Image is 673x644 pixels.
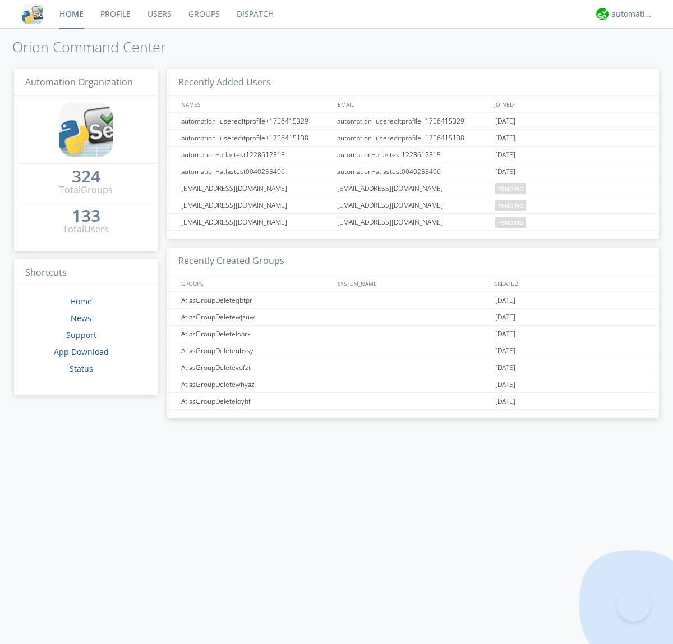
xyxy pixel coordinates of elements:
div: AtlasGroupDeleteqbtpr [178,292,334,308]
a: AtlasGroupDeletewhyaz[DATE] [167,376,659,393]
img: cddb5a64eb264b2086981ab96f4c1ba7 [59,103,113,157]
div: [EMAIL_ADDRESS][DOMAIN_NAME] [334,214,492,230]
a: AtlasGroupDeletevofzt[DATE] [167,359,659,376]
span: [DATE] [495,359,515,376]
span: [DATE] [495,309,515,326]
img: d2d01cd9b4174d08988066c6d424eccd [596,8,609,20]
a: App Download [54,346,109,357]
div: NAMES [178,96,332,112]
a: AtlasGroupDeletewjzuw[DATE] [167,309,659,326]
div: automation+usereditprofile+1756415138 [334,130,492,146]
a: Support [66,330,96,340]
div: AtlasGroupDeleteubssy [178,342,334,359]
div: CREATED [491,275,648,291]
span: [DATE] [495,163,515,180]
div: 133 [72,210,100,221]
span: [DATE] [495,292,515,309]
div: AtlasGroupDeletevofzt [178,359,334,376]
span: pending [495,200,526,211]
div: Total Users [63,223,109,236]
a: News [71,313,91,323]
a: AtlasGroupDeleteloyhf[DATE] [167,393,659,410]
div: automation+atlastest1228612815 [178,147,334,163]
div: AtlasGroupDeletewjzuw [178,309,334,325]
a: 133 [72,210,100,223]
a: automation+usereditprofile+1756415138automation+usereditprofile+1756415138[DATE] [167,130,659,147]
div: AtlasGroupDeleteloyhf [178,393,334,409]
div: [EMAIL_ADDRESS][DOMAIN_NAME] [334,197,492,213]
a: 324 [72,171,100,184]
span: pending [495,217,526,228]
a: Status [70,363,93,374]
a: automation+atlastest1228612815automation+atlastest1228612815[DATE] [167,147,659,163]
div: automation+atlas [611,8,653,20]
div: automation+atlastest1228612815 [334,147,492,163]
div: [EMAIL_ADDRESS][DOMAIN_NAME] [334,180,492,197]
h3: Recently Created Groups [167,248,659,275]
h3: Shortcuts [14,259,158,287]
span: pending [495,183,526,194]
h3: Recently Added Users [167,69,659,97]
div: automation+usereditprofile+1756415329 [178,113,334,129]
div: SYSTEM_NAME [335,275,491,291]
span: [DATE] [495,342,515,359]
img: cddb5a64eb264b2086981ab96f4c1ba7 [22,4,43,24]
div: AtlasGroupDeletewhyaz [178,376,334,392]
div: automation+atlastest0040255496 [334,163,492,180]
a: [EMAIL_ADDRESS][DOMAIN_NAME][EMAIL_ADDRESS][DOMAIN_NAME]pending [167,197,659,214]
span: [DATE] [495,113,515,130]
div: GROUPS [178,275,332,291]
div: [EMAIL_ADDRESS][DOMAIN_NAME] [178,214,334,230]
div: automation+atlastest0040255496 [178,163,334,180]
div: 324 [72,171,100,182]
a: AtlasGroupDeleteloarx[DATE] [167,326,659,342]
iframe: Toggle Customer Support [617,588,651,622]
div: [EMAIL_ADDRESS][DOMAIN_NAME] [178,197,334,213]
a: [EMAIL_ADDRESS][DOMAIN_NAME][EMAIL_ADDRESS][DOMAIN_NAME]pending [167,180,659,197]
div: automation+usereditprofile+1756415329 [334,113,492,129]
div: EMAIL [335,96,491,112]
div: Total Groups [59,184,113,197]
span: [DATE] [495,393,515,410]
a: AtlasGroupDeleteqbtpr[DATE] [167,292,659,309]
a: [EMAIL_ADDRESS][DOMAIN_NAME][EMAIL_ADDRESS][DOMAIN_NAME]pending [167,214,659,231]
span: [DATE] [495,376,515,393]
a: Home [70,296,92,307]
div: AtlasGroupDeleteloarx [178,326,334,342]
a: AtlasGroupDeleteubssy[DATE] [167,342,659,359]
span: [DATE] [495,326,515,342]
a: automation+atlastest0040255496automation+atlastest0040255496[DATE] [167,163,659,180]
span: [DATE] [495,130,515,147]
span: [DATE] [495,147,515,163]
div: automation+usereditprofile+1756415138 [178,130,334,146]
div: [EMAIL_ADDRESS][DOMAIN_NAME] [178,180,334,197]
span: Automation Organization [25,76,133,88]
div: JOINED [491,96,648,112]
a: automation+usereditprofile+1756415329automation+usereditprofile+1756415329[DATE] [167,113,659,130]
